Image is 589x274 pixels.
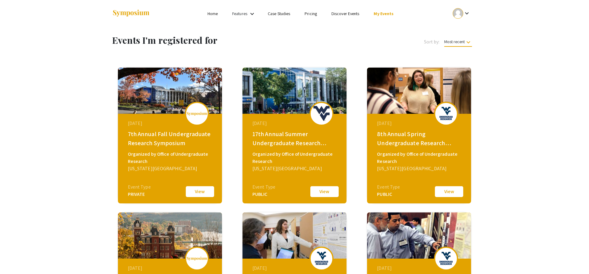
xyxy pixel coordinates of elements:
[112,35,321,46] h1: Events I'm registered for
[128,129,214,148] div: 7th Annual Fall Undergraduate Research Symposium
[186,256,207,261] img: logo_v2.png
[118,68,222,114] img: 7th-annual-fall-undergraduate-research-symposium_eventCoverPhoto_7fa1b8__thumb.jpg
[439,36,477,47] button: Most recent
[118,212,222,259] img: fall-2023-symposium_eventCoverPhoto_881889__thumb.jpg
[249,10,256,18] mat-icon: Expand Features list
[331,11,359,16] a: Discover Events
[128,191,151,198] div: PRIVATE
[232,11,247,16] a: Features
[377,151,463,165] div: Organized by Office of Undergraduate Research
[367,212,471,259] img: wvu-summer-symposium-2022_eventCoverPhoto_a886da__thumb.jpg
[207,11,218,16] a: Home
[309,185,340,198] button: View
[377,129,463,148] div: 8th Annual Spring Undergraduate Research Symposium
[128,265,214,272] div: [DATE]
[377,265,463,272] div: [DATE]
[185,185,215,198] button: View
[367,68,471,114] img: 8th-annual-spring-undergraduate-research-symposium_eventCoverPhoto_d0ae6c__thumb.jpg
[465,39,472,46] mat-icon: keyboard_arrow_down
[252,151,338,165] div: Organized by Office of Undergraduate Research
[444,39,472,47] span: Most recent
[242,68,347,114] img: 17-annual-summer-undergraduate-research-symposium_eventCoverPhoto_c23771__thumb.jpg
[5,247,26,269] iframe: Chat
[186,112,207,116] img: logo_v2.png
[437,251,455,266] img: wvu-summer-symposium-2022_eventLogo_6c2e7e_.png
[252,129,338,148] div: 17th Annual Summer Undergraduate Research Symposium
[312,251,331,266] img: 16th-summer-undergraduate-research-symposium_eventLogo_9a0608_.png
[128,120,214,127] div: [DATE]
[252,165,338,172] div: [US_STATE][GEOGRAPHIC_DATA]
[463,10,470,17] mat-icon: Expand account dropdown
[112,9,150,18] img: Symposium by ForagerOne
[377,183,400,191] div: Event Type
[377,191,400,198] div: PUBLIC
[252,191,275,198] div: PUBLIC
[268,11,290,16] a: Case Studies
[437,106,455,121] img: 8th-annual-spring-undergraduate-research-symposium_eventLogo_39e871_.png
[128,165,214,172] div: [US_STATE][GEOGRAPHIC_DATA]
[252,120,338,127] div: [DATE]
[377,120,463,127] div: [DATE]
[128,151,214,165] div: Organized by Office of Undergraduate Research
[446,7,477,20] button: Expand account dropdown
[305,11,317,16] a: Pricing
[128,183,151,191] div: Event Type
[312,106,331,121] img: 17-annual-summer-undergraduate-research-symposium_eventLogo_efd248_.jpg
[434,185,464,198] button: View
[374,11,394,16] a: My Events
[377,165,463,172] div: [US_STATE][GEOGRAPHIC_DATA]
[424,38,440,46] span: Sort by:
[252,183,275,191] div: Event Type
[242,212,347,259] img: 16th-summer-undergraduate-research-symposium_eventCoverPhoto_61528e__thumb.jpg
[252,265,338,272] div: [DATE]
